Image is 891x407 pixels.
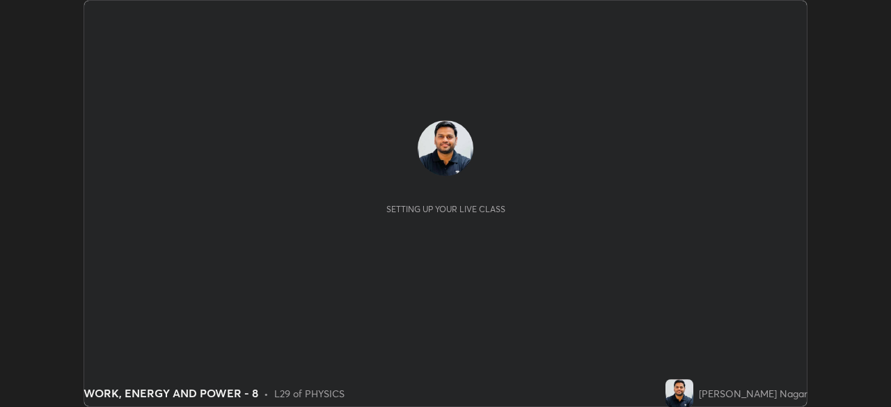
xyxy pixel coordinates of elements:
img: 9f4007268c7146d6abf57a08412929d2.jpg [665,379,693,407]
div: Setting up your live class [386,204,505,214]
div: L29 of PHYSICS [274,386,345,401]
div: WORK, ENERGY AND POWER - 8 [84,385,258,401]
div: [PERSON_NAME] Nagar [699,386,807,401]
div: • [264,386,269,401]
img: 9f4007268c7146d6abf57a08412929d2.jpg [418,120,473,176]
